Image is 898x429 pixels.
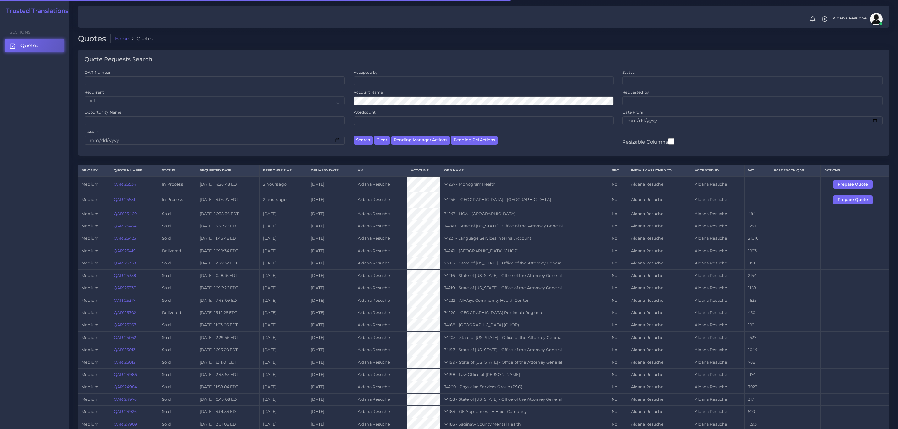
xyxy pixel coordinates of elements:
td: No [608,356,627,368]
td: Aldana Resuche [691,331,744,344]
label: Date To [85,129,99,135]
td: Sold [158,406,196,418]
td: Aldana Resuche [354,257,407,269]
td: Aldana Resuche [354,393,407,405]
td: [DATE] 17:48:09 EDT [196,294,259,307]
label: Wordcount [354,110,376,115]
td: [DATE] [307,368,354,381]
td: [DATE] [259,368,307,381]
td: 1 [744,176,770,192]
td: Aldana Resuche [691,344,744,356]
td: [DATE] 12:29:56 EDT [196,331,259,344]
td: [DATE] 15:12:25 EDT [196,307,259,319]
td: Sold [158,294,196,307]
td: Aldana Resuche [691,393,744,405]
span: medium [81,298,98,303]
td: Sold [158,319,196,331]
a: QAR124926 [114,409,137,414]
a: Prepare Quote [833,197,877,202]
a: QAR125013 [114,347,135,352]
td: Sold [158,356,196,368]
td: Aldana Resuche [691,220,744,232]
td: 1635 [744,294,770,307]
td: No [608,381,627,393]
a: QAR125317 [114,298,135,303]
td: Aldana Resuche [627,176,691,192]
button: Search [354,136,373,145]
td: Aldana Resuche [627,381,691,393]
td: Aldana Resuche [691,381,744,393]
td: [DATE] 16:13:20 EDT [196,344,259,356]
td: Sold [158,381,196,393]
td: No [608,294,627,307]
td: 5201 [744,406,770,418]
td: 317 [744,393,770,405]
td: [DATE] [259,208,307,220]
td: Aldana Resuche [691,245,744,257]
td: 74220 - [GEOGRAPHIC_DATA] Peninsula Regional [440,307,608,319]
span: Quotes [20,42,38,49]
td: 1128 [744,282,770,294]
td: No [608,220,627,232]
a: QAR124986 [114,372,137,377]
td: [DATE] 14:26:48 EDT [196,176,259,192]
td: [DATE] [259,307,307,319]
td: [DATE] [259,331,307,344]
td: Aldana Resuche [354,282,407,294]
td: [DATE] 10:19:34 EDT [196,245,259,257]
td: 74257 - Monogram Health [440,176,608,192]
td: 74205 - State of [US_STATE] - Office of the Attorney General [440,331,608,344]
td: [DATE] [307,269,354,282]
td: 7023 [744,381,770,393]
td: 192 [744,319,770,331]
td: Aldana Resuche [354,356,407,368]
td: Aldana Resuche [691,232,744,245]
td: 1923 [744,245,770,257]
td: Aldana Resuche [354,319,407,331]
td: No [608,257,627,269]
label: Recurrent [85,90,104,95]
td: 74168 - [GEOGRAPHIC_DATA] (CHOP) [440,319,608,331]
button: Pending PM Actions [451,136,498,145]
td: [DATE] [259,245,307,257]
td: Aldana Resuche [627,307,691,319]
span: medium [81,224,98,228]
td: [DATE] [259,257,307,269]
a: QAR125337 [114,285,136,290]
td: [DATE] [259,381,307,393]
td: [DATE] [307,176,354,192]
td: Aldana Resuche [691,269,744,282]
label: QAR Number [85,70,111,75]
td: [DATE] [307,331,354,344]
td: 74184 - GE Appliances - A Haier Company [440,406,608,418]
a: QAR124984 [114,384,137,389]
td: No [608,331,627,344]
td: Aldana Resuche [354,269,407,282]
td: Sold [158,368,196,381]
a: QAR125531 [114,197,135,202]
a: QAR124976 [114,397,137,402]
td: Sold [158,220,196,232]
td: Aldana Resuche [627,368,691,381]
span: medium [81,372,98,377]
td: [DATE] 14:01:34 EDT [196,406,259,418]
td: Aldana Resuche [627,220,691,232]
span: medium [81,422,98,426]
td: No [608,282,627,294]
span: Aldana Resuche [833,16,867,20]
td: No [608,406,627,418]
button: Clear [374,136,390,145]
td: Aldana Resuche [627,245,691,257]
td: [DATE] [307,257,354,269]
th: Response Time [259,165,307,176]
label: Account Name [354,90,383,95]
td: No [608,245,627,257]
td: Aldana Resuche [627,232,691,245]
td: Aldana Resuche [627,192,691,208]
span: medium [81,273,98,278]
a: QAR125534 [114,182,136,187]
a: QAR125302 [114,310,136,315]
td: In Process [158,176,196,192]
td: [DATE] [307,406,354,418]
th: Accepted by [691,165,744,176]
